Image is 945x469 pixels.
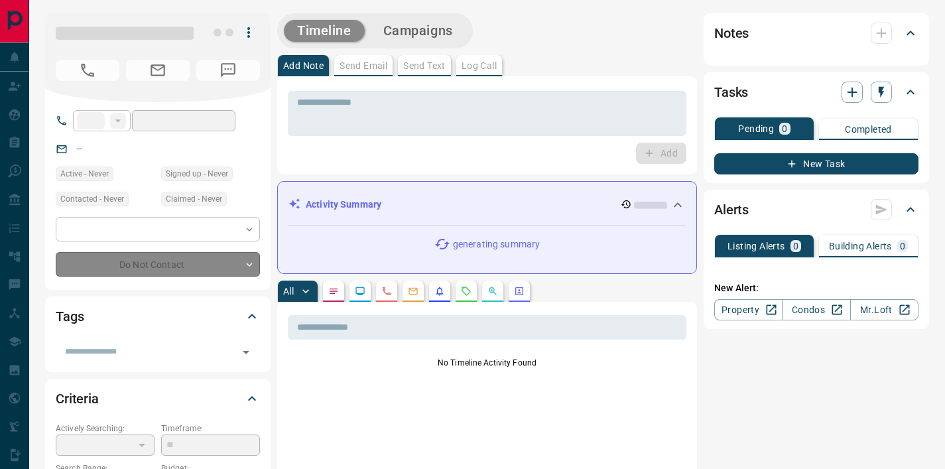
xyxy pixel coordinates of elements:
p: Activity Summary [306,198,381,212]
svg: Notes [328,286,339,297]
div: Tasks [714,76,918,108]
p: Listing Alerts [727,241,785,251]
p: 0 [793,241,798,251]
button: Timeline [284,20,365,42]
button: Open [237,343,255,362]
p: Add Note [283,61,324,70]
p: Actively Searching: [56,423,155,435]
a: Condos [782,299,850,320]
svg: Opportunities [487,286,498,297]
p: New Alert: [714,281,918,295]
span: Active - Never [60,167,109,180]
span: No Number [56,60,119,81]
div: Tags [56,301,260,332]
p: No Timeline Activity Found [288,357,686,369]
h2: Tags [56,306,84,327]
a: Property [714,299,783,320]
h2: Criteria [56,388,99,409]
button: Campaigns [370,20,466,42]
a: -- [77,143,82,154]
svg: Lead Browsing Activity [355,286,365,297]
p: 0 [900,241,905,251]
div: Do Not Contact [56,252,260,277]
h2: Alerts [714,199,749,220]
p: Pending [738,124,774,133]
span: No Number [196,60,260,81]
span: No Email [126,60,190,81]
svg: Agent Actions [514,286,525,297]
p: Building Alerts [829,241,892,251]
svg: Requests [461,286,472,297]
p: generating summary [453,237,540,251]
h2: Tasks [714,82,748,103]
svg: Emails [408,286,418,297]
p: Timeframe: [161,423,260,435]
p: Completed [845,125,892,134]
a: Mr.Loft [850,299,918,320]
svg: Listing Alerts [434,286,445,297]
div: Notes [714,17,918,49]
button: New Task [714,153,918,174]
div: Activity Summary [288,192,686,217]
span: Contacted - Never [60,192,124,206]
span: Claimed - Never [166,192,222,206]
p: 0 [782,124,787,133]
div: Alerts [714,194,918,226]
div: Criteria [56,383,260,415]
p: All [283,287,294,296]
h2: Notes [714,23,749,44]
svg: Calls [381,286,392,297]
span: Signed up - Never [166,167,228,180]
